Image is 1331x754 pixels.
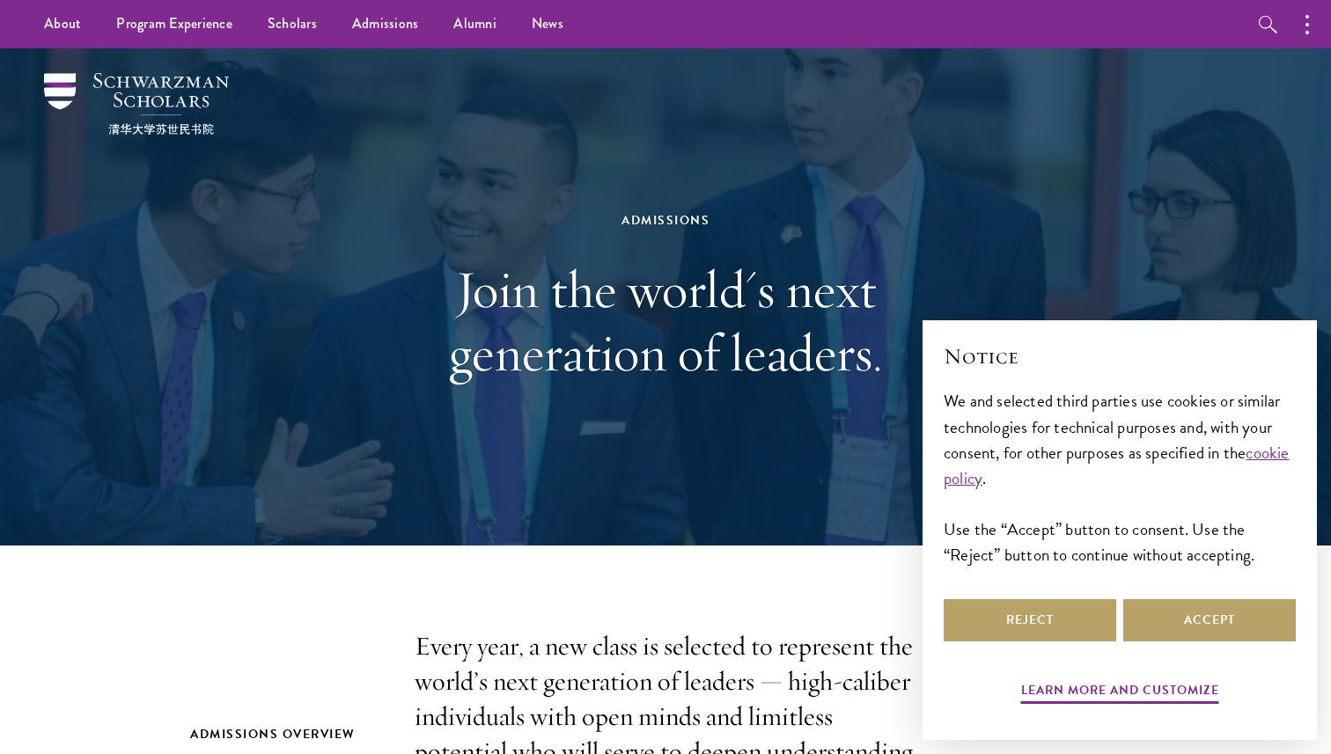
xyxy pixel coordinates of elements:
[944,599,1116,641] button: Reject
[944,341,1296,371] h2: Notice
[190,723,379,745] h2: Admissions Overview
[44,73,229,135] img: Schwarzman Scholars
[362,258,969,384] h1: Join the world's next generation of leaders.
[362,209,969,231] div: Admissions
[944,440,1290,491] a: cookie policy
[1021,679,1219,706] button: Learn more and customize
[944,388,1296,567] div: We and selected third parties use cookies or similar technologies for technical purposes and, wit...
[1123,599,1296,641] button: Accept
